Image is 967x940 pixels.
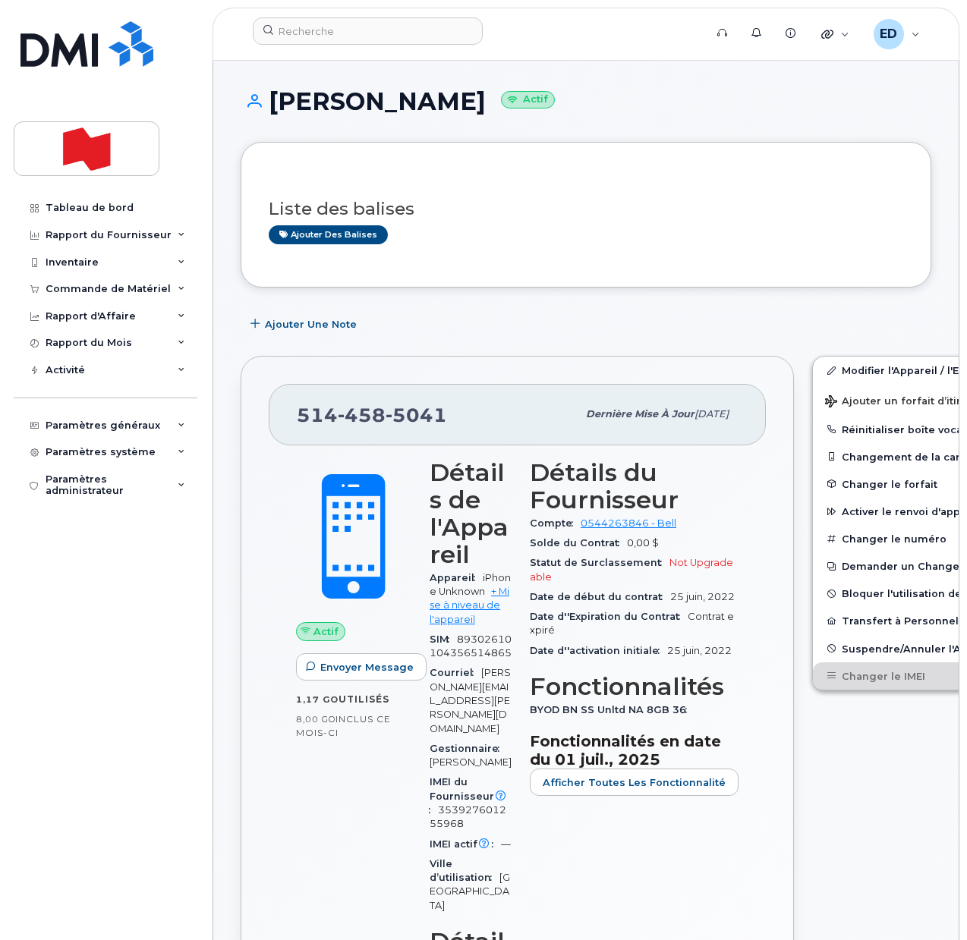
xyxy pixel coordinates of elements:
[320,660,414,674] span: Envoyer Message
[430,838,501,850] span: IMEI actif
[241,310,370,338] button: Ajouter une Note
[386,404,447,426] span: 5041
[241,88,931,115] h1: [PERSON_NAME]
[265,317,357,332] span: Ajouter une Note
[530,591,670,602] span: Date de début du contrat
[430,858,499,883] span: Ville d’utilisation
[581,517,676,529] a: 0544263846 - Bell
[667,645,732,656] span: 25 juin, 2022
[296,714,335,725] span: 8,00 Go
[627,537,659,549] span: 0,00 $
[530,704,695,715] span: BYOD BN SS Unltd NA 8GB 36
[530,459,739,514] h3: Détails du Fournisseur
[842,478,937,489] span: Changer le forfait
[430,667,481,678] span: Courriel
[296,694,339,705] span: 1,17 Go
[430,633,512,659] span: 89302610104356514865
[430,572,483,583] span: Appareil
[313,624,339,639] span: Actif
[339,693,389,705] span: utilisés
[296,653,427,681] button: Envoyer Message
[530,769,739,796] button: Afficher Toutes les Fonctionnalité
[530,645,667,656] span: Date d''activation initiale
[338,404,386,426] span: 458
[530,537,627,549] span: Solde du Contrat
[530,611,688,622] span: Date d''Expiration du Contrat
[586,408,695,420] span: Dernière mise à jour
[430,633,457,645] span: SIM
[670,591,735,602] span: 25 juin, 2022
[501,838,511,850] span: —
[296,713,391,738] span: inclus ce mois-ci
[430,459,512,568] h3: Détails de l'Appareil
[430,776,509,816] span: IMEI du Fournisseur
[430,804,506,829] span: 353927601255968
[269,200,903,218] h3: Liste des balises
[430,586,509,625] a: + Mise à niveau de l'appareil
[501,91,555,108] small: Actif
[530,557,669,568] span: Statut de Surclassement
[530,517,581,529] span: Compte
[695,408,729,420] span: [DATE]
[543,775,726,790] span: Afficher Toutes les Fonctionnalité
[530,557,733,582] span: Not Upgradeable
[430,756,512,768] span: [PERSON_NAME]
[430,667,511,734] span: [PERSON_NAME][EMAIL_ADDRESS][PERSON_NAME][DOMAIN_NAME]
[430,872,510,911] span: [GEOGRAPHIC_DATA]
[430,743,507,754] span: Gestionnaire
[530,732,739,769] h3: Fonctionnalités en date du 01 juil., 2025
[297,404,447,426] span: 514
[269,225,388,244] a: Ajouter des balises
[530,673,739,700] h3: Fonctionnalités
